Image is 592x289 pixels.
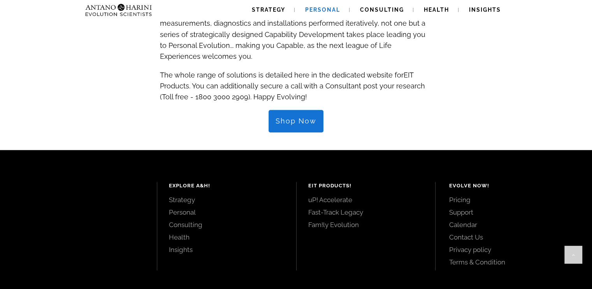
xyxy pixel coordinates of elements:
a: Health [169,233,285,241]
a: Personal [169,208,285,217]
a: Strategy [169,196,285,204]
a: Support [449,208,574,217]
span: Personal [305,7,340,13]
a: Pricing [449,196,574,204]
h4: Evolve Now! [449,182,574,190]
span: EIT Products [160,71,413,90]
a: Fast-Track Legacy [308,208,424,217]
h4: Explore A&H! [169,182,285,190]
a: uP! Accelerate [308,196,424,204]
span: Consulting [360,7,404,13]
span: The whole range of solutions is detailed here in the dedicated website for [160,71,404,79]
h4: EIT Products! [308,182,424,190]
a: Consulting [169,220,285,229]
a: Calendar [449,220,574,229]
a: Contact Us [449,233,574,241]
span: Health [424,7,449,13]
a: Shop Now [269,110,323,132]
a: Terms & Condition [449,258,574,266]
a: Fam!ly Evolution [308,220,424,229]
a: EIT Products [160,67,413,92]
span: . You can additionally secure a call with a Consultant post your research (Toll free - 1800 3000 ... [160,82,425,101]
span: Strategy [252,7,285,13]
span: Insights [469,7,501,13]
span: Shop Now [276,117,316,125]
a: Insights [169,245,285,254]
a: Privacy policy [449,245,574,254]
